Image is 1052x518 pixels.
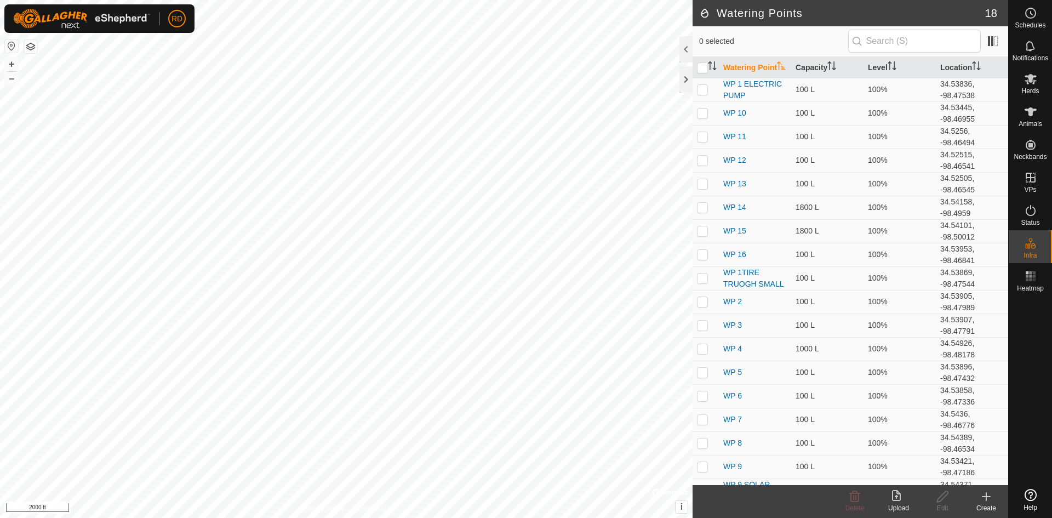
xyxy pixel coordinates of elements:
[936,196,1008,219] td: 34.54158, -98.4959
[791,361,864,384] td: 100 L
[868,343,931,355] div: 100%
[791,384,864,408] td: 100 L
[791,431,864,455] td: 100 L
[791,57,864,78] th: Capacity
[699,36,848,47] span: 0 selected
[719,57,791,78] th: Watering Point
[868,272,931,284] div: 100%
[868,390,931,402] div: 100%
[791,125,864,149] td: 100 L
[791,172,864,196] td: 100 L
[1024,186,1036,193] span: VPs
[791,243,864,266] td: 100 L
[1024,252,1037,259] span: Infra
[848,30,981,53] input: Search (S)
[723,368,742,377] a: WP 5
[5,72,18,85] button: –
[936,431,1008,455] td: 34.54389, -98.46534
[936,361,1008,384] td: 34.53896, -98.47432
[791,219,864,243] td: 1800 L
[1009,485,1052,515] a: Help
[868,485,931,496] div: 100%
[888,63,896,72] p-sorticon: Activate to sort
[868,178,931,190] div: 100%
[699,7,985,20] h2: Watering Points
[1024,504,1037,511] span: Help
[936,149,1008,172] td: 34.52515, -98.46541
[791,101,864,125] td: 100 L
[357,504,390,514] a: Contact Us
[723,344,742,353] a: WP 4
[1013,55,1048,61] span: Notifications
[791,78,864,101] td: 100 L
[936,290,1008,314] td: 34.53905, -98.47989
[936,266,1008,290] td: 34.53869, -98.47544
[936,172,1008,196] td: 34.52505, -98.46545
[868,414,931,425] div: 100%
[936,125,1008,149] td: 34.5256, -98.46494
[24,40,37,53] button: Map Layers
[791,314,864,337] td: 100 L
[936,78,1008,101] td: 34.53836, -98.47538
[791,149,864,172] td: 100 L
[868,84,931,95] div: 100%
[791,455,864,479] td: 100 L
[676,501,688,513] button: i
[1021,219,1039,226] span: Status
[723,439,742,447] a: WP 8
[791,337,864,361] td: 1000 L
[723,297,742,306] a: WP 2
[791,266,864,290] td: 100 L
[985,5,997,21] span: 18
[936,314,1008,337] td: 34.53907, -98.47791
[723,179,746,188] a: WP 13
[723,391,742,400] a: WP 6
[936,408,1008,431] td: 34.5436, -98.46776
[723,480,770,500] a: WP 9 SOLAR PUMPING
[936,243,1008,266] td: 34.53953, -98.46841
[5,39,18,53] button: Reset Map
[1019,121,1042,127] span: Animals
[868,367,931,378] div: 100%
[171,13,182,25] span: RD
[723,203,746,212] a: WP 14
[723,109,746,117] a: WP 10
[936,384,1008,408] td: 34.53858, -98.47336
[936,57,1008,78] th: Location
[723,321,742,329] a: WP 3
[1015,22,1045,29] span: Schedules
[791,408,864,431] td: 100 L
[1014,153,1047,160] span: Neckbands
[827,63,836,72] p-sorticon: Activate to sort
[936,101,1008,125] td: 34.53445, -98.46955
[708,63,717,72] p-sorticon: Activate to sort
[868,296,931,308] div: 100%
[868,461,931,473] div: 100%
[868,131,931,143] div: 100%
[723,156,746,164] a: WP 12
[877,503,921,513] div: Upload
[936,337,1008,361] td: 34.54926, -98.48178
[723,250,746,259] a: WP 16
[868,155,931,166] div: 100%
[303,504,344,514] a: Privacy Policy
[791,290,864,314] td: 100 L
[791,196,864,219] td: 1800 L
[1021,88,1039,94] span: Herds
[723,79,782,100] a: WP 1 ELECTRIC PUMP
[972,63,981,72] p-sorticon: Activate to sort
[868,249,931,260] div: 100%
[13,9,150,29] img: Gallagher Logo
[1017,285,1044,292] span: Heatmap
[868,202,931,213] div: 100%
[936,219,1008,243] td: 34.54101, -98.50012
[681,502,683,511] span: i
[868,320,931,331] div: 100%
[936,455,1008,479] td: 34.53421, -98.47186
[723,268,784,288] a: WP 1TIRE TRUOGH SMALL
[964,503,1008,513] div: Create
[723,132,746,141] a: WP 11
[5,58,18,71] button: +
[723,226,746,235] a: WP 15
[845,504,865,512] span: Delete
